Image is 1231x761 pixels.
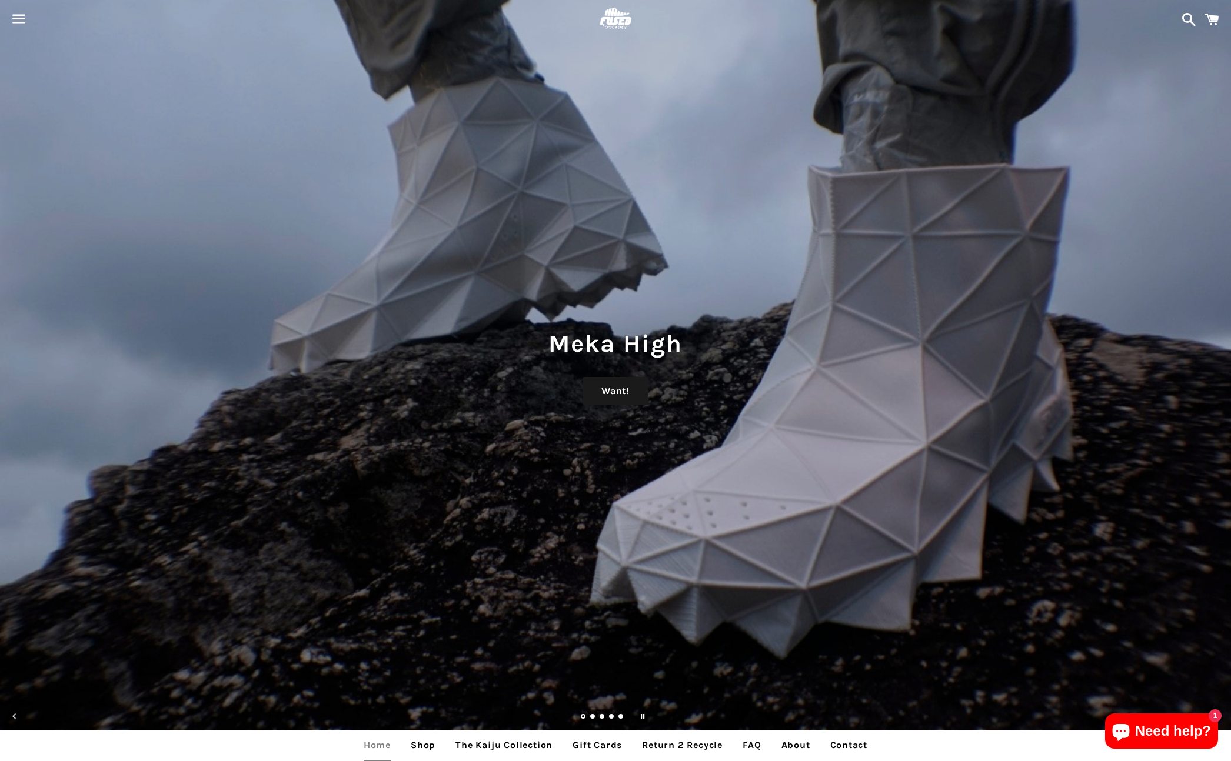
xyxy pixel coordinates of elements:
[630,703,656,729] button: Pause slideshow
[581,715,587,720] a: Slide 1, current
[633,730,731,760] a: Return 2 Recycle
[2,703,28,729] button: Previous slide
[402,730,444,760] a: Shop
[609,715,615,720] a: Load slide 4
[590,715,596,720] a: Load slide 2
[734,730,770,760] a: FAQ
[355,730,400,760] a: Home
[618,715,624,720] a: Load slide 5
[821,730,877,760] a: Contact
[564,730,631,760] a: Gift Cards
[583,377,648,405] a: Want!
[1203,703,1229,729] button: Next slide
[773,730,819,760] a: About
[447,730,561,760] a: The Kaiju Collection
[600,715,605,720] a: Load slide 3
[12,326,1219,361] h1: Meka High
[1102,713,1222,752] inbox-online-store-chat: Shopify online store chat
